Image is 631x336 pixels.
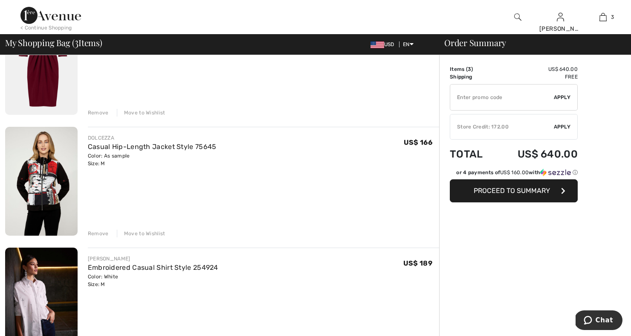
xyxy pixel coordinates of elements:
div: Move to Wishlist [117,230,165,237]
iframe: Opens a widget where you can chat to one of our agents [576,310,622,332]
div: Color: As sample Size: M [88,152,217,167]
span: Apply [554,93,571,101]
span: Apply [554,123,571,131]
td: Shipping [450,73,495,81]
span: 3 [75,36,78,47]
span: My Shopping Bag ( Items) [5,38,102,47]
span: EN [403,41,414,47]
a: Casual Hip-Length Jacket Style 75645 [88,143,217,151]
div: Remove [88,109,109,117]
div: or 4 payments of with [456,169,578,176]
span: US$ 166 [404,138,432,146]
img: V-neck Ruched Wrap Dress Style 253127 [5,6,78,115]
img: 1ère Avenue [20,7,81,24]
span: Proceed to Summary [474,187,550,195]
img: My Bag [599,12,607,22]
img: Sezzle [540,169,571,176]
div: Remove [88,230,109,237]
span: 3 [468,66,471,72]
img: Casual Hip-Length Jacket Style 75645 [5,127,78,235]
div: [PERSON_NAME] [88,255,218,263]
div: Move to Wishlist [117,109,165,117]
div: or 4 payments ofUS$ 160.00withSezzle Click to learn more about Sezzle [450,169,578,179]
div: DOLCEZZA [88,134,217,142]
td: US$ 640.00 [495,65,578,73]
td: Items ( ) [450,65,495,73]
td: US$ 640.00 [495,140,578,169]
a: Embroidered Casual Shirt Style 254924 [88,263,218,272]
a: Sign In [557,13,564,21]
div: Store Credit: 172.00 [450,123,554,131]
div: < Continue Shopping [20,24,72,32]
div: Order Summary [434,38,626,47]
td: Free [495,73,578,81]
a: 3 [582,12,624,22]
input: Promo code [450,85,554,110]
div: [PERSON_NAME] [539,24,581,33]
td: Total [450,140,495,169]
button: Proceed to Summary [450,179,578,202]
img: My Info [557,12,564,22]
img: US Dollar [370,41,384,48]
div: Color: White Size: M [88,273,218,288]
span: USD [370,41,398,47]
span: US$ 160.00 [500,169,529,175]
span: 3 [611,13,614,21]
span: US$ 189 [403,259,432,267]
img: search the website [514,12,521,22]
